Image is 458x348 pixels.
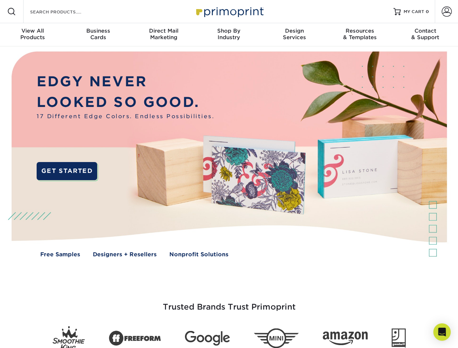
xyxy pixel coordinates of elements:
div: Services [262,28,327,41]
a: Direct MailMarketing [131,23,196,46]
div: Cards [65,28,131,41]
div: Open Intercom Messenger [433,323,451,341]
div: Industry [196,28,261,41]
span: Direct Mail [131,28,196,34]
a: Nonprofit Solutions [169,250,228,259]
img: Amazon [323,332,368,345]
a: GET STARTED [37,162,97,180]
span: 17 Different Edge Colors. Endless Possibilities. [37,112,214,121]
div: Marketing [131,28,196,41]
a: Free Samples [40,250,80,259]
span: Contact [393,28,458,34]
a: Contact& Support [393,23,458,46]
span: Shop By [196,28,261,34]
span: MY CART [404,9,424,15]
div: & Templates [327,28,392,41]
a: Designers + Resellers [93,250,157,259]
p: LOOKED SO GOOD. [37,92,214,113]
iframe: Google Customer Reviews [2,326,62,345]
a: Shop ByIndustry [196,23,261,46]
div: & Support [393,28,458,41]
span: 0 [426,9,429,14]
img: Google [185,331,230,346]
a: BusinessCards [65,23,131,46]
span: Business [65,28,131,34]
img: Goodwill [392,328,406,348]
img: Primoprint [193,4,265,19]
input: SEARCH PRODUCTS..... [29,7,100,16]
p: EDGY NEVER [37,71,214,92]
a: DesignServices [262,23,327,46]
a: Resources& Templates [327,23,392,46]
span: Resources [327,28,392,34]
span: Design [262,28,327,34]
h3: Trusted Brands Trust Primoprint [17,285,441,320]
